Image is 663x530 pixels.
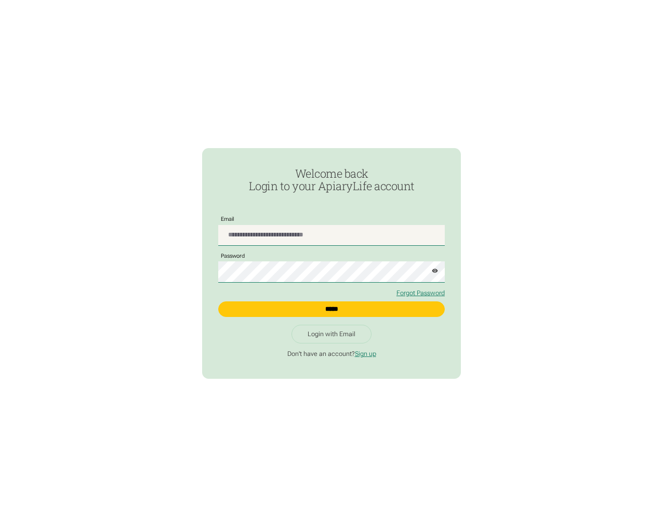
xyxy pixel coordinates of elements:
[218,253,247,259] label: Password
[218,167,445,192] h1: Welcome back Login to your ApiaryLife account
[218,216,236,222] label: Email
[355,350,376,357] a: Sign up
[396,289,445,297] a: Forgot Password
[308,330,355,338] div: Login with Email
[218,350,445,358] p: Don't have an account?
[218,211,445,316] form: Login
